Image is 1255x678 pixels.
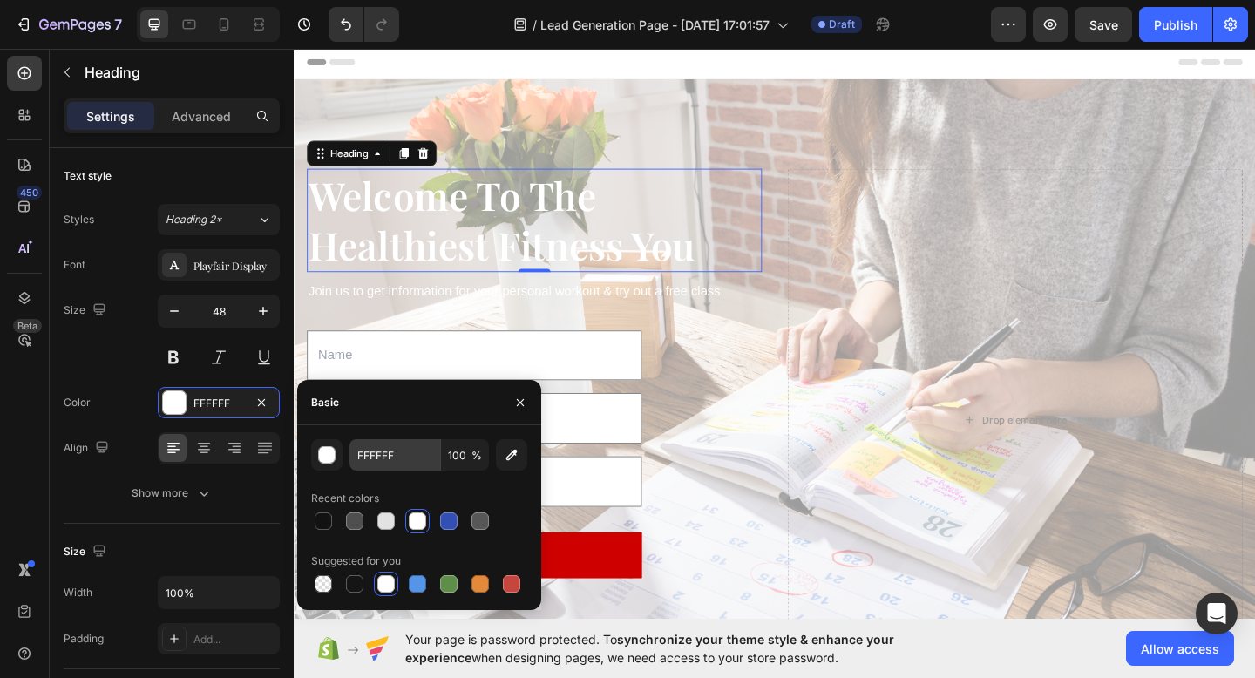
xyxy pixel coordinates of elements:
[64,437,112,460] div: Align
[829,17,855,32] span: Draft
[114,14,122,35] p: 7
[405,630,962,667] span: Your page is password protected. To when designing pages, we need access to your store password.
[64,395,91,410] div: Color
[533,16,537,34] span: /
[14,529,378,579] button: TRY OUT NOW
[1196,593,1238,634] div: Open Intercom Messenger
[64,299,110,322] div: Size
[540,16,770,34] span: Lead Generation Page - [DATE] 17:01:57
[159,577,279,608] input: Auto
[193,396,244,411] div: FFFFFF
[193,632,275,647] div: Add...
[64,212,94,227] div: Styles
[64,478,280,509] button: Show more
[193,258,275,274] div: Playfair Display
[405,632,894,665] span: synchronize your theme style & enhance your experience
[1089,17,1118,32] span: Save
[254,624,285,655] div: 14
[172,107,231,125] p: Advanced
[7,7,130,42] button: 7
[166,212,222,227] span: Heading 2*
[1075,7,1132,42] button: Save
[1139,7,1212,42] button: Publish
[1141,640,1219,658] span: Allow access
[17,186,42,200] div: 450
[85,62,273,83] p: Heading
[294,46,1255,620] iframe: Design area
[1154,16,1197,34] div: Publish
[1126,631,1234,666] button: Allow access
[138,541,254,566] div: TRY OUT NOW
[158,204,280,235] button: Heading 2*
[13,319,42,333] div: Beta
[206,624,234,655] div: 26
[16,591,376,616] p: [DATE] only, hurry up!
[311,491,379,506] div: Recent colors
[132,485,213,502] div: Show more
[311,553,401,569] div: Suggested for you
[329,7,399,42] div: Undo/Redo
[64,631,104,647] div: Padding
[64,540,110,564] div: Size
[64,585,92,600] div: Width
[471,448,482,464] span: %
[749,400,841,414] div: Drop element here
[64,257,85,273] div: Font
[64,168,112,184] div: Text style
[106,624,136,655] div: 00
[158,624,185,655] div: 17
[349,439,440,471] input: Eg: FFFFFF
[86,107,135,125] p: Settings
[311,395,339,410] div: Basic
